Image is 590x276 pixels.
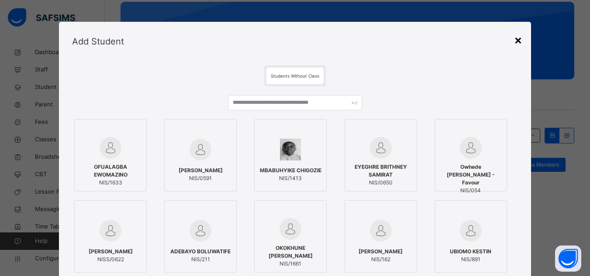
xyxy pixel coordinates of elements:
[555,245,581,272] button: Open asap
[359,256,403,263] span: NIS/162
[79,179,142,187] span: NIS/1633
[460,220,482,242] img: default.svg
[100,220,121,242] img: default.svg
[260,167,321,174] span: MBABUHYIKE CHIGOZIE
[450,256,491,263] span: NIS/891
[79,163,142,179] span: OFUALAGBA EWOMAZINO
[259,260,322,268] span: NIS/1661
[260,174,321,182] span: NIS/1413
[72,36,124,47] span: Add Student
[179,167,223,174] span: [PERSON_NAME]
[460,137,482,159] img: default.svg
[100,137,121,159] img: default.svg
[349,179,412,187] span: NIS/0650
[89,256,133,263] span: NISS/0622
[190,220,211,242] img: default.svg
[271,73,319,78] span: Students Without Class
[349,163,412,179] span: EYEGHRE BRITHNEY SAMIRAT
[259,244,322,260] span: OKOKHUNE [PERSON_NAME]
[359,248,403,256] span: [PERSON_NAME]
[170,256,231,263] span: NIS/211
[439,187,502,194] span: NIS/054
[170,248,231,256] span: ADEBAYO BOLUWATIFE
[439,163,502,187] span: Owhede [PERSON_NAME] - Favour
[370,220,392,242] img: default.svg
[514,31,522,49] div: ×
[280,139,301,160] img: NIS_1413.png
[279,218,301,240] img: default.svg
[179,174,223,182] span: NIS/0591
[89,248,133,256] span: [PERSON_NAME]
[450,248,491,256] span: UBIOMO KESTIN
[190,139,211,160] img: default.svg
[370,137,392,159] img: default.svg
